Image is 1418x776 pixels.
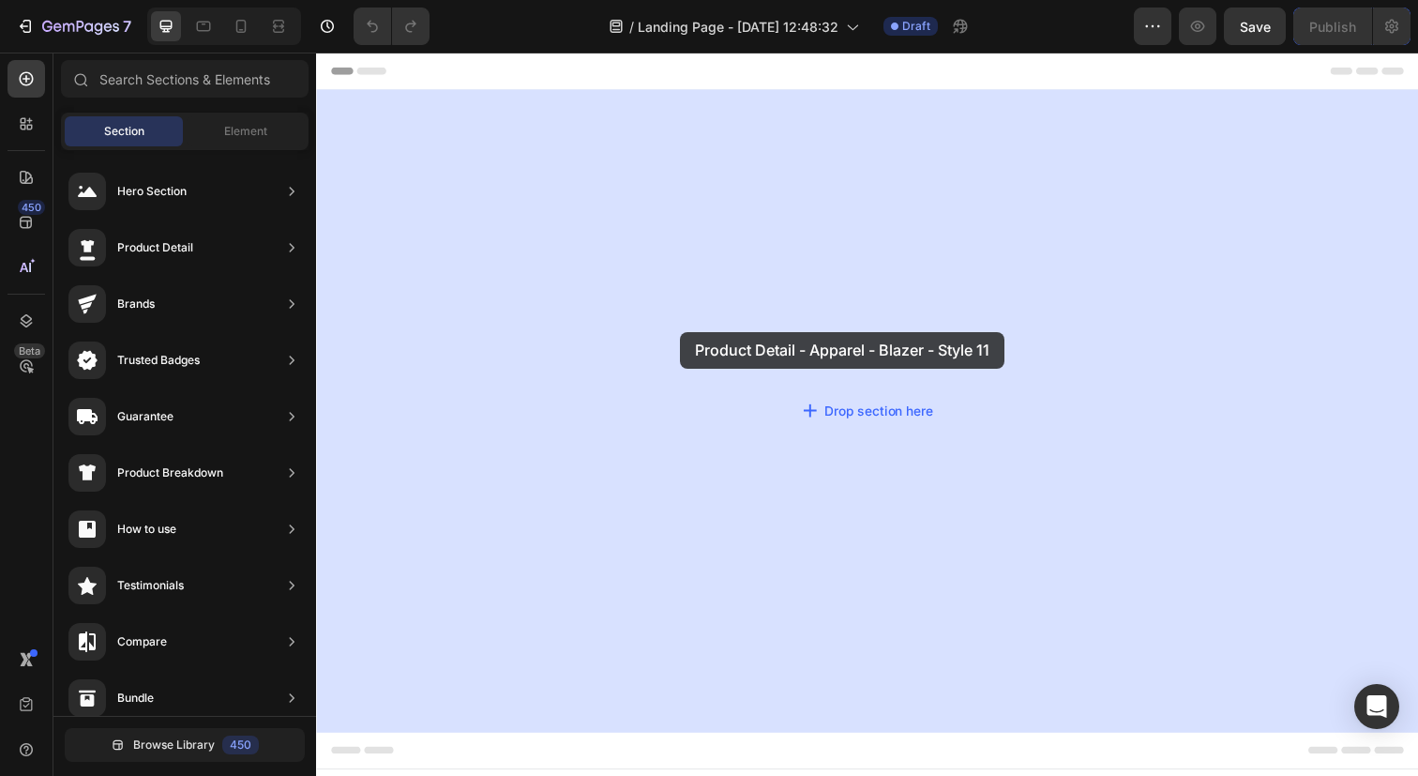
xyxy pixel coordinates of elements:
p: 7 [123,15,131,38]
button: Publish [1293,8,1372,45]
button: Browse Library450 [65,728,305,762]
div: 450 [18,200,45,215]
div: Testimonials [117,576,184,595]
span: Section [104,123,144,140]
div: Publish [1309,17,1356,37]
span: Save [1240,19,1271,35]
span: / [629,17,634,37]
div: How to use [117,520,176,539]
span: Browse Library [133,737,215,753]
div: Product Detail [117,238,193,257]
div: Compare [117,632,167,651]
iframe: To enrich screen reader interactions, please activate Accessibility in Grammarly extension settings [316,53,1418,776]
div: Open Intercom Messenger [1354,684,1399,729]
div: Brands [117,295,155,313]
span: Landing Page - [DATE] 12:48:32 [638,17,838,37]
button: 7 [8,8,140,45]
span: Element [224,123,267,140]
div: Drop section here [519,356,629,375]
div: Bundle [117,689,154,708]
div: Hero Section [117,182,187,201]
div: Product Breakdown [117,464,223,482]
span: Draft [902,18,930,35]
div: Beta [14,343,45,358]
input: Search Sections & Elements [61,60,309,98]
div: Guarantee [117,407,173,426]
div: 450 [222,736,259,754]
div: Trusted Badges [117,351,200,370]
button: Save [1224,8,1286,45]
div: Undo/Redo [354,8,430,45]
